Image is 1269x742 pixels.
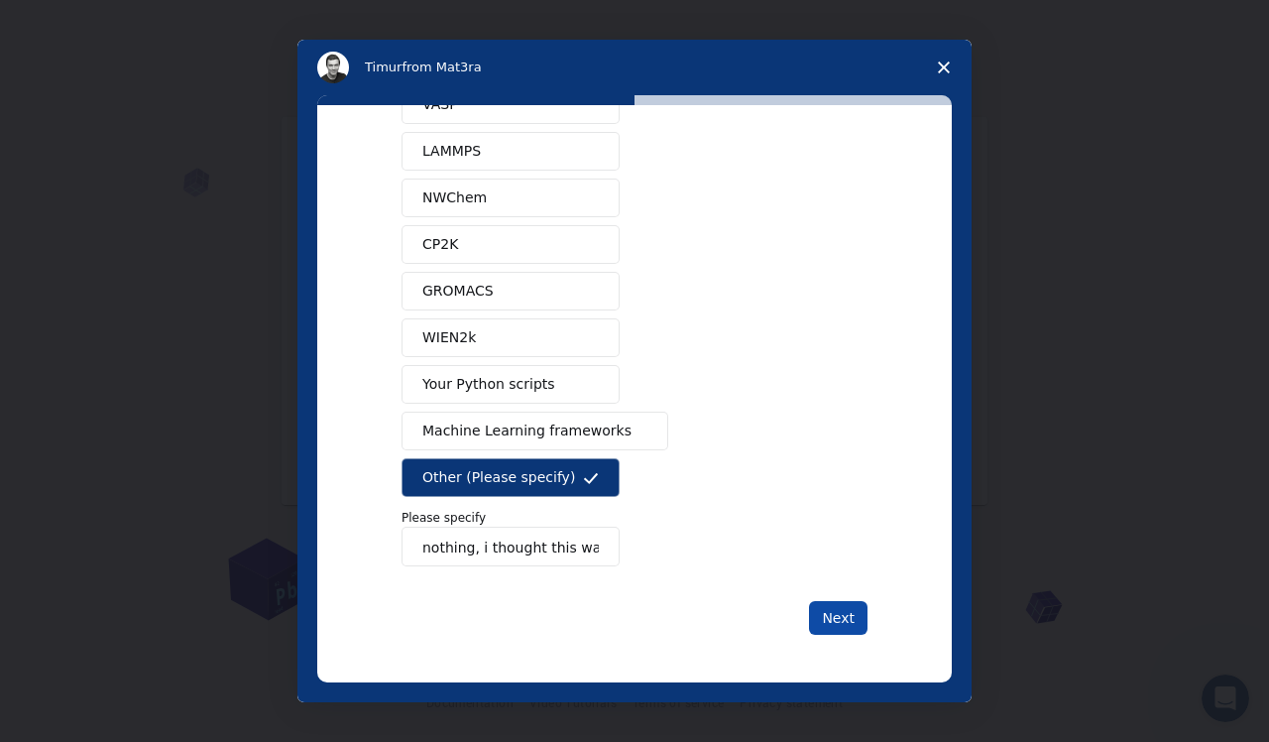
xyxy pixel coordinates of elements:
p: Please specify [402,509,867,527]
button: VASP [402,85,620,124]
span: Machine Learning frameworks [422,421,632,441]
span: from Mat3ra [402,60,481,74]
button: Your Python scripts [402,365,620,404]
span: NWChem [422,187,487,208]
button: Other (Please specify) [402,458,620,497]
span: Close survey [916,40,972,95]
span: VASP [422,94,458,115]
span: Timur [365,60,402,74]
span: GROMACS [422,281,494,302]
span: CP2K [422,234,458,255]
button: WIEN2k [402,318,620,357]
button: GROMACS [402,272,620,310]
span: Other (Please specify) [422,467,575,488]
button: LAMMPS [402,132,620,171]
button: CP2K [402,225,620,264]
img: Profile image for Timur [317,52,349,83]
button: Next [809,601,867,635]
button: NWChem [402,179,620,217]
input: Enter response [402,527,620,566]
span: LAMMPS [422,141,481,162]
span: Your Python scripts [422,374,555,395]
button: Machine Learning frameworks [402,412,668,450]
span: WIEN2k [422,327,476,348]
span: Support [42,14,113,32]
